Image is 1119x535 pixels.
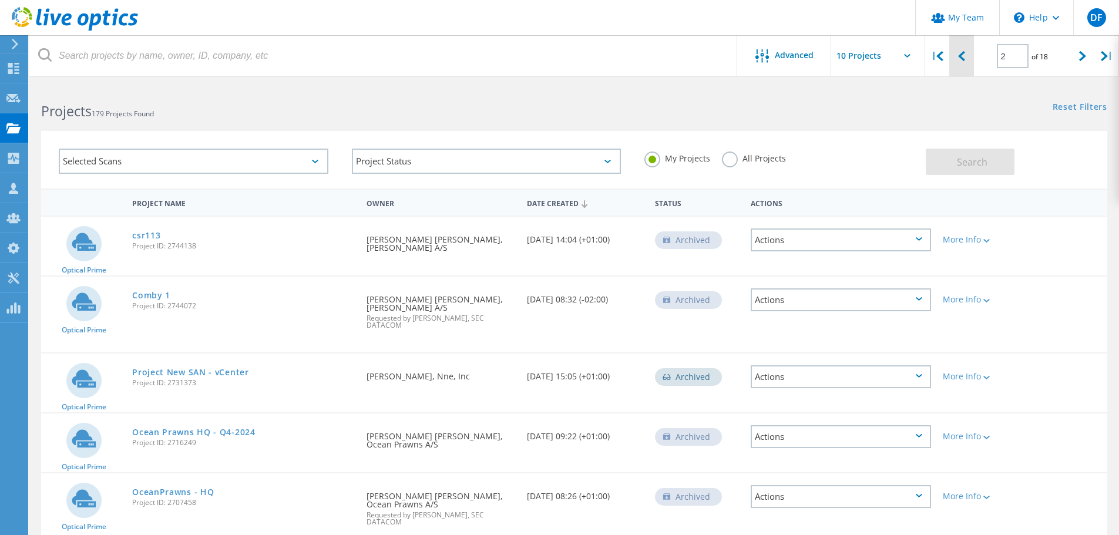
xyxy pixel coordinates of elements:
div: More Info [943,432,1016,440]
span: Search [957,156,987,169]
div: | [1095,35,1119,77]
div: Actions [751,425,931,448]
svg: \n [1014,12,1024,23]
div: More Info [943,372,1016,381]
span: Project ID: 2744072 [132,302,355,309]
span: Optical Prime [62,523,106,530]
b: Projects [41,102,92,120]
div: [DATE] 09:22 (+01:00) [521,413,649,452]
div: Archived [655,368,722,386]
div: Archived [655,231,722,249]
span: Optical Prime [62,463,106,470]
label: My Projects [644,152,710,163]
div: More Info [943,295,1016,304]
a: Live Optics Dashboard [12,25,138,33]
div: Actions [751,485,931,508]
div: More Info [943,235,1016,244]
div: | [925,35,949,77]
div: Archived [655,488,722,506]
div: Actions [751,288,931,311]
span: of 18 [1031,52,1048,62]
div: [PERSON_NAME], Nne, Inc [361,354,520,392]
div: Date Created [521,191,649,214]
div: [DATE] 08:26 (+01:00) [521,473,649,512]
div: [DATE] 14:04 (+01:00) [521,217,649,255]
div: More Info [943,492,1016,500]
span: 179 Projects Found [92,109,154,119]
span: Project ID: 2716249 [132,439,355,446]
span: Project ID: 2731373 [132,379,355,386]
a: Comby 1 [132,291,170,300]
div: Selected Scans [59,149,328,174]
div: [PERSON_NAME] [PERSON_NAME], Ocean Prawns A/S [361,413,520,460]
span: Advanced [775,51,814,59]
a: Ocean Prawns HQ - Q4-2024 [132,428,256,436]
label: All Projects [722,152,786,163]
div: Status [649,191,745,213]
span: Optical Prime [62,267,106,274]
button: Search [926,149,1014,175]
span: Project ID: 2744138 [132,243,355,250]
span: Requested by [PERSON_NAME], SEC DATACOM [367,512,515,526]
span: Requested by [PERSON_NAME], SEC DATACOM [367,315,515,329]
div: Actions [751,365,931,388]
input: Search projects by name, owner, ID, company, etc [29,35,738,76]
div: [DATE] 15:05 (+01:00) [521,354,649,392]
div: [PERSON_NAME] [PERSON_NAME], [PERSON_NAME] A/S [361,277,520,341]
span: Project ID: 2707458 [132,499,355,506]
div: Actions [745,191,937,213]
a: Project New SAN - vCenter [132,368,249,376]
a: OceanPrawns - HQ [132,488,214,496]
a: csr113 [132,231,160,240]
div: Owner [361,191,520,213]
div: Actions [751,228,931,251]
div: Archived [655,291,722,309]
div: [DATE] 08:32 (-02:00) [521,277,649,315]
span: Optical Prime [62,403,106,410]
div: Archived [655,428,722,446]
div: Project Status [352,149,621,174]
div: Project Name [126,191,361,213]
span: DF [1090,13,1103,22]
div: [PERSON_NAME] [PERSON_NAME], [PERSON_NAME] A/S [361,217,520,264]
span: Optical Prime [62,327,106,334]
a: Reset Filters [1053,103,1107,113]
